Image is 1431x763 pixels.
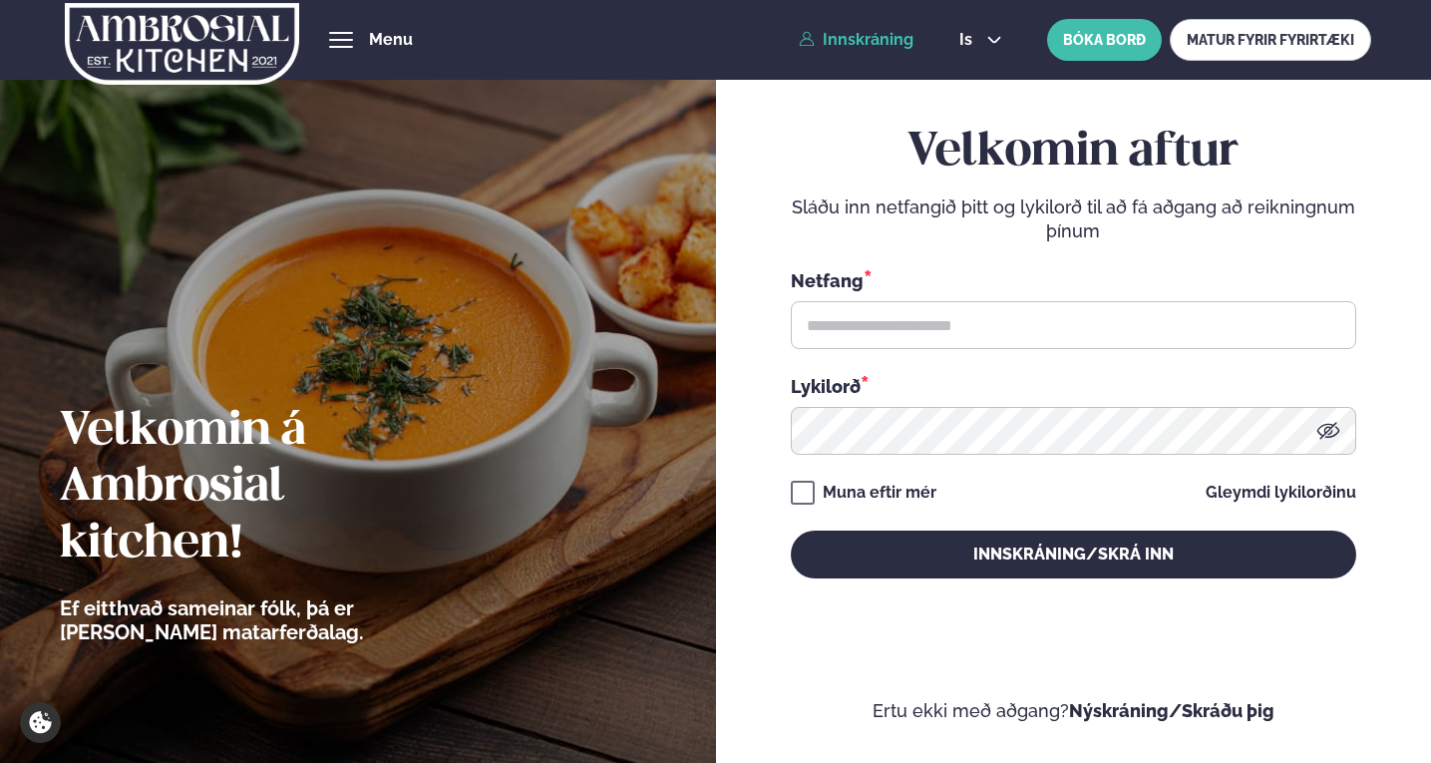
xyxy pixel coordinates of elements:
[791,267,1356,293] div: Netfang
[775,699,1371,723] p: Ertu ekki með aðgang?
[1170,19,1371,61] a: MATUR FYRIR FYRIRTÆKI
[1069,700,1274,721] a: Nýskráning/Skráðu þig
[791,195,1356,243] p: Sláðu inn netfangið þitt og lykilorð til að fá aðgang að reikningnum þínum
[1206,485,1356,501] a: Gleymdi lykilorðinu
[799,31,913,49] a: Innskráning
[1047,19,1162,61] button: BÓKA BORÐ
[60,404,474,572] h2: Velkomin á Ambrosial kitchen!
[60,596,474,644] p: Ef eitthvað sameinar fólk, þá er [PERSON_NAME] matarferðalag.
[791,125,1356,181] h2: Velkomin aftur
[791,373,1356,399] div: Lykilorð
[64,3,301,85] img: logo
[943,32,1018,48] button: is
[329,28,353,52] button: hamburger
[791,531,1356,578] button: Innskráning/Skrá inn
[959,32,978,48] span: is
[20,702,61,743] a: Cookie settings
